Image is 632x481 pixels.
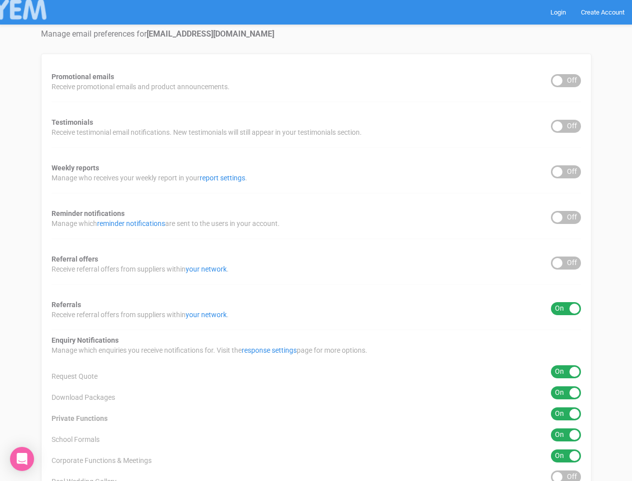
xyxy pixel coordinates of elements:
[52,209,125,217] strong: Reminder notifications
[242,346,297,354] a: response settings
[52,218,280,228] span: Manage which are sent to the users in your account.
[186,265,227,273] a: your network
[41,30,591,39] h4: Manage email preferences for
[10,447,34,471] div: Open Intercom Messenger
[52,73,114,81] strong: Promotional emails
[52,310,229,320] span: Receive referral offers from suppliers within .
[52,392,115,402] span: Download Packages
[52,82,230,92] span: Receive promotional emails and product announcements.
[52,371,98,381] span: Request Quote
[52,255,98,263] strong: Referral offers
[52,301,81,309] strong: Referrals
[52,127,362,137] span: Receive testimonial email notifications. New testimonials will still appear in your testimonials ...
[52,455,152,465] span: Corporate Functions & Meetings
[52,173,247,183] span: Manage who receives your weekly report in your .
[186,311,227,319] a: your network
[52,264,229,274] span: Receive referral offers from suppliers within .
[52,434,100,444] span: School Formals
[147,29,274,39] strong: [EMAIL_ADDRESS][DOMAIN_NAME]
[52,413,108,423] span: Private Functions
[52,345,367,355] span: Manage which enquiries you receive notifications for. Visit the page for more options.
[200,174,245,182] a: report settings
[52,118,93,126] strong: Testimonials
[52,164,99,172] strong: Weekly reports
[97,219,165,227] a: reminder notifications
[52,336,119,344] strong: Enquiry Notifications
